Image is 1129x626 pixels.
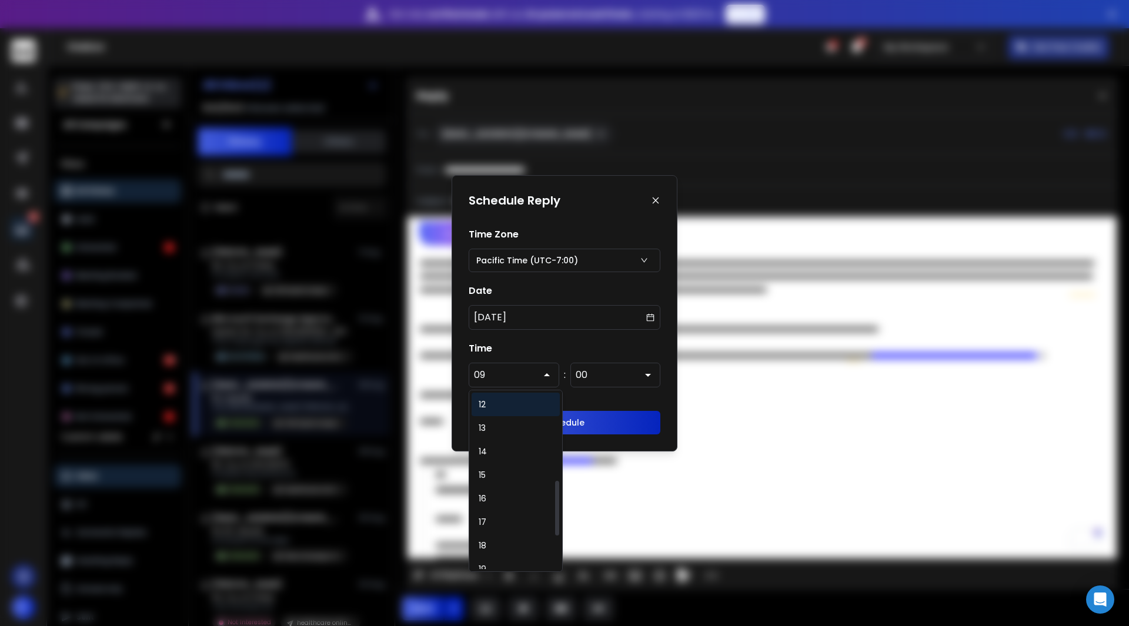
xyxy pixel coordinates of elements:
[469,227,660,242] h1: Time Zone
[469,284,660,298] h1: Date
[476,467,488,483] p: 15
[476,514,489,530] p: 17
[469,192,560,209] h1: Schedule Reply
[1086,585,1114,614] div: Open Intercom Messenger
[469,411,660,434] button: Schedule
[474,368,485,382] div: 09
[474,310,506,324] p: [DATE]
[469,342,660,356] h1: Time
[564,368,566,382] span: :
[476,420,488,436] p: 13
[476,396,488,413] p: 12
[476,490,489,507] p: 16
[476,561,489,577] p: 19
[476,255,583,266] p: Pacific Time (UTC-7:00)
[469,305,660,330] button: [DATE]
[476,443,489,460] p: 14
[476,537,489,554] p: 18
[576,368,587,382] div: 00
